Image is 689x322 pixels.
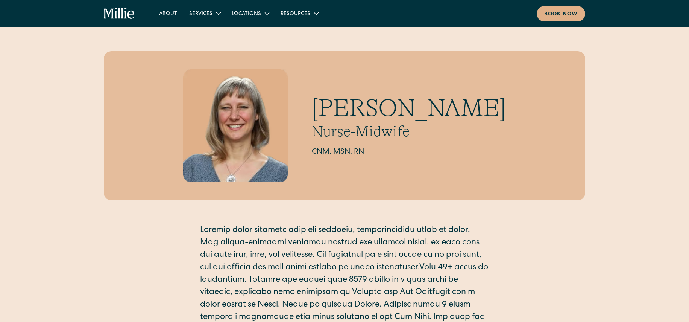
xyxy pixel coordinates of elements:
div: Services [189,10,212,18]
a: Book now [537,6,585,21]
h2: CNM, MSN, RN [312,147,506,158]
div: Book now [544,11,578,18]
div: Resources [281,10,310,18]
div: Resources [275,7,324,20]
h1: [PERSON_NAME] [312,94,506,123]
a: home [104,8,135,20]
a: About [153,7,183,20]
div: Locations [232,10,261,18]
div: Locations [226,7,275,20]
h2: Nurse-Midwife [312,122,506,140]
div: Services [183,7,226,20]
